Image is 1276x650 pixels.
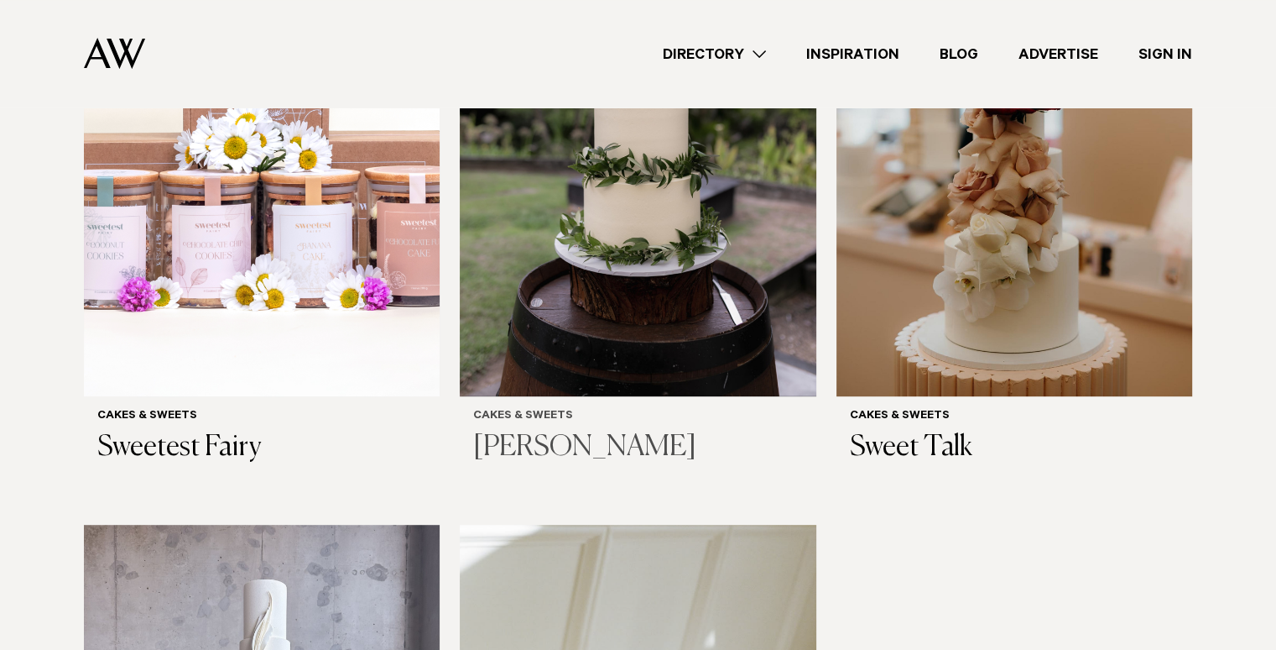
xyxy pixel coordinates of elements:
a: Sign In [1118,43,1212,66]
a: Inspiration [786,43,919,66]
h3: Sweetest Fairy [97,431,426,465]
h6: Cakes & Sweets [97,410,426,424]
a: Directory [643,43,786,66]
a: Advertise [998,43,1118,66]
h3: [PERSON_NAME] [473,431,802,465]
h6: Cakes & Sweets [473,410,802,424]
h6: Cakes & Sweets [850,410,1179,424]
img: Auckland Weddings Logo [84,38,145,69]
h3: Sweet Talk [850,431,1179,465]
a: Blog [919,43,998,66]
